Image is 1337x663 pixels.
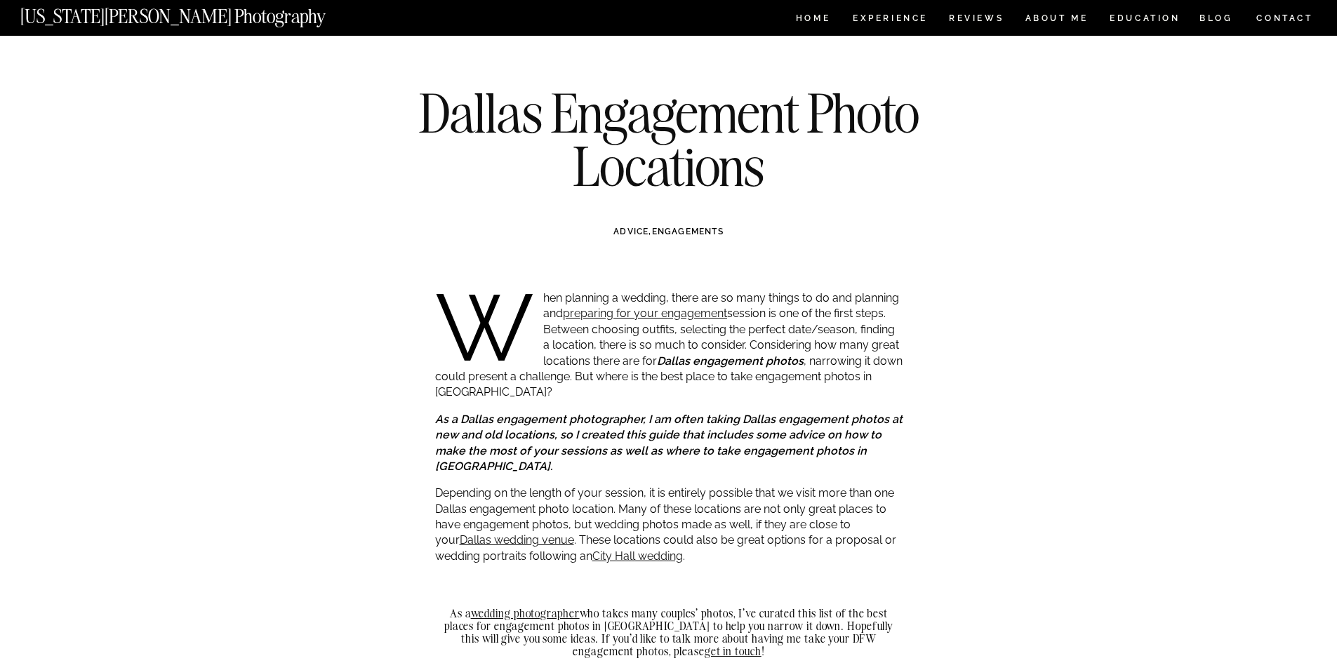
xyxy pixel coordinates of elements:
[613,227,648,236] a: ADVICE
[465,225,873,238] h3: ,
[471,606,580,620] a: wedding photographer
[592,549,683,563] a: City Hall wedding
[435,485,903,564] p: Depending on the length of your session, it is entirely possible that we visit more than one Dall...
[460,533,574,547] a: Dallas wedding venue
[20,7,373,19] a: [US_STATE][PERSON_NAME] Photography
[705,644,761,658] a: get in touch
[652,227,724,236] a: ENGAGEMENTS
[1025,14,1089,26] a: ABOUT ME
[1199,14,1233,26] a: BLOG
[853,14,926,26] a: Experience
[435,607,903,657] h2: As a who takes many couples’ photos, I’ve curated this list of the best places for engagement pho...
[1256,11,1314,26] a: CONTACT
[657,354,804,368] strong: Dallas engagement photos
[414,86,924,192] h1: Dallas Engagement Photo Locations
[1108,14,1182,26] a: EDUCATION
[949,14,1002,26] a: REVIEWS
[435,413,903,473] em: As a Dallas engagement photographer, I am often taking Dallas engagement photos at new and old lo...
[793,14,833,26] a: HOME
[563,307,727,320] a: preparing for your engagement
[435,290,903,401] p: When planning a wedding, there are so many things to do and planning and session is one of the fi...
